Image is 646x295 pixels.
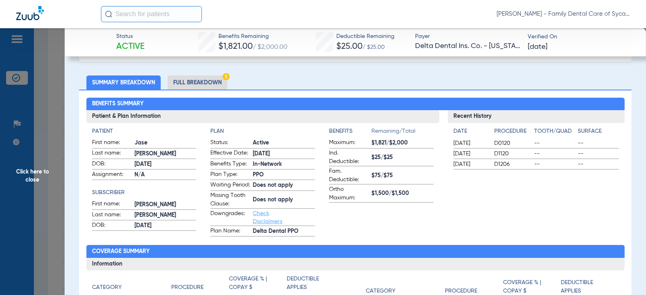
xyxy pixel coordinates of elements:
[253,181,315,190] span: Does not apply
[101,6,202,22] input: Search for patients
[134,171,197,179] span: N/A
[116,41,145,52] span: Active
[134,211,197,220] span: [PERSON_NAME]
[415,41,520,51] span: Delta Dental Ins. Co. - [US_STATE]
[336,32,394,41] span: Deductible Remaining
[578,127,619,136] h4: Surface
[534,160,575,168] span: --
[329,149,369,166] span: Ind. Deductible:
[210,170,250,180] span: Plan Type:
[287,275,340,292] h4: Deductible Applies
[371,153,434,162] span: $25/$25
[494,139,531,147] span: D0120
[92,138,132,148] span: First name:
[116,32,145,41] span: Status
[210,160,250,169] span: Benefits Type:
[534,150,575,158] span: --
[494,127,531,138] app-breakdown-title: Procedure
[92,160,132,169] span: DOB:
[92,211,132,220] span: Last name:
[253,150,315,158] span: [DATE]
[371,172,434,180] span: $75/$75
[134,139,197,147] span: Jase
[253,211,282,224] a: Check Disclaimers
[218,42,253,51] span: $1,821.00
[92,170,132,180] span: Assignment:
[171,283,203,292] h4: Procedure
[528,33,633,41] span: Verified On
[134,201,197,209] span: [PERSON_NAME]
[92,221,132,231] span: DOB:
[578,150,619,158] span: --
[528,42,547,52] span: [DATE]
[453,139,487,147] span: [DATE]
[253,139,315,147] span: Active
[86,98,625,111] h2: Benefits Summary
[92,275,171,295] app-breakdown-title: Category
[336,42,363,51] span: $25.00
[92,188,197,197] h4: Subscriber
[168,75,227,90] li: Full Breakdown
[92,200,132,209] span: First name:
[253,196,315,204] span: Does not apply
[86,110,440,123] h3: Patient & Plan Information
[222,73,230,80] img: Hazard
[453,127,487,138] app-breakdown-title: Date
[86,75,161,90] li: Summary Breakdown
[534,127,575,138] app-breakdown-title: Tooth/Quad
[253,44,287,50] span: / $2,000.00
[329,185,369,202] span: Ortho Maximum:
[210,227,250,236] span: Plan Name:
[134,160,197,169] span: [DATE]
[218,32,287,41] span: Benefits Remaining
[329,167,369,184] span: Fam. Deductible:
[92,283,122,292] h4: Category
[448,110,624,123] h3: Recent History
[229,275,287,295] app-breakdown-title: Coverage % | Copay $
[329,127,371,136] h4: Benefits
[16,6,44,20] img: Zuub Logo
[578,127,619,138] app-breakdown-title: Surface
[134,150,197,158] span: [PERSON_NAME]
[371,127,434,138] span: Remaining/Total
[210,138,250,148] span: Status:
[210,127,315,136] h4: Plan
[534,139,575,147] span: --
[287,275,344,295] app-breakdown-title: Deductible Applies
[253,160,315,169] span: In-Network
[134,222,197,230] span: [DATE]
[578,139,619,147] span: --
[329,138,369,148] span: Maximum:
[578,160,619,168] span: --
[210,181,250,190] span: Waiting Period:
[329,127,371,138] app-breakdown-title: Benefits
[210,191,250,208] span: Missing Tooth Clause:
[494,127,531,136] h4: Procedure
[371,189,434,198] span: $1,500/$1,500
[253,227,315,236] span: Delta Dental PPO
[105,10,112,18] img: Search Icon
[534,127,575,136] h4: Tooth/Quad
[229,275,283,292] h4: Coverage % | Copay $
[210,149,250,159] span: Effective Date:
[371,139,434,147] span: $1,821/$2,000
[363,44,385,50] span: / $25.00
[86,258,625,271] h3: Information
[497,10,630,18] span: [PERSON_NAME] - Family Dental Care of Sycamore
[171,275,229,295] app-breakdown-title: Procedure
[92,127,197,136] h4: Patient
[415,32,520,41] span: Payer
[494,160,531,168] span: D1206
[453,160,487,168] span: [DATE]
[494,150,531,158] span: D1120
[86,245,625,258] h2: Coverage Summary
[253,171,315,179] span: PPO
[453,150,487,158] span: [DATE]
[453,127,487,136] h4: Date
[92,149,132,159] span: Last name:
[210,209,250,226] span: Downgrades:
